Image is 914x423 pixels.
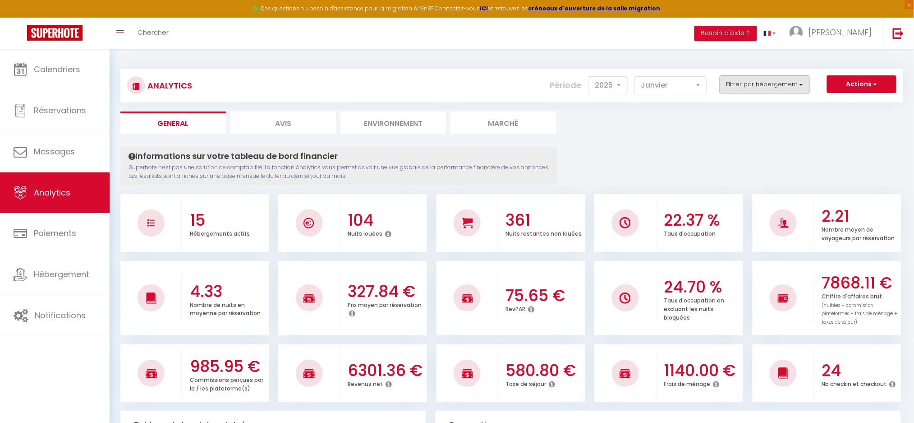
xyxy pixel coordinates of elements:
[34,187,70,198] span: Analytics
[822,378,887,388] p: Nb checkin et checkout
[506,211,583,230] h3: 361
[138,28,169,37] span: Chercher
[550,75,582,95] label: Période
[694,26,757,41] button: Besoin d'aide ?
[129,151,549,161] h4: Informations sur votre tableau de bord financier
[120,112,226,134] li: General
[506,286,583,305] h3: 75.65 €
[147,219,155,227] img: NO IMAGE
[664,378,710,388] p: Frais de ménage
[506,361,583,380] h3: 580.80 €
[190,357,267,376] h3: 985.95 €
[190,211,267,230] h3: 15
[34,64,80,75] span: Calendriers
[27,25,83,41] img: Super Booking
[34,146,75,157] span: Messages
[190,228,250,237] p: Hébergements actifs
[822,291,898,326] p: Chiffre d'affaires brut
[35,310,86,321] span: Notifications
[664,278,741,297] h3: 24.70 %
[230,112,336,134] li: Avis
[348,361,425,380] h3: 6301.36 €
[450,112,556,134] li: Marché
[190,299,261,317] p: Nombre de nuits en moyenne par réservation
[664,211,741,230] h3: 22.37 %
[664,295,724,321] p: Taux d'occupation en excluant les nuits bloquées
[790,26,803,39] img: ...
[340,112,446,134] li: Environnement
[34,269,89,280] span: Hébergement
[822,361,899,380] h3: 24
[506,378,547,388] p: Taxe de séjour
[190,282,267,301] h3: 4.33
[783,18,883,49] a: ... [PERSON_NAME]
[822,274,899,293] h3: 7868.11 €
[348,299,422,309] p: Prix moyen par réservation
[34,228,76,239] span: Paiements
[822,224,895,242] p: Nombre moyen de voyageurs par réservation
[664,228,716,237] p: Taux d'occupation
[809,27,872,38] span: [PERSON_NAME]
[34,105,86,116] span: Réservations
[348,282,425,301] h3: 327.84 €
[145,75,192,96] h3: Analytics
[348,378,383,388] p: Revenus net
[778,293,789,304] img: NO IMAGE
[893,28,904,39] img: logout
[822,207,899,226] h3: 2.21
[664,361,741,380] h3: 1140.00 €
[506,228,582,237] p: Nuits restantes non louées
[822,302,898,326] span: (nuitées + commission plateformes + frais de ménage + taxes de séjour)
[131,18,175,49] a: Chercher
[620,293,631,304] img: NO IMAGE
[348,228,382,237] p: Nuits louées
[190,374,263,392] p: Commissions perçues par la / les plateforme(s)
[129,163,549,181] p: Superhote n'est pas une solution de comptabilité. La fonction Analytics vous permet d'avoir une v...
[827,75,896,93] button: Actions
[528,5,661,12] a: créneaux d'ouverture de la salle migration
[720,75,810,93] button: Filtrer par hébergement
[480,5,488,12] a: ICI
[348,211,425,230] h3: 104
[506,303,526,313] p: RevPAR
[7,4,34,31] button: Ouvrir le widget de chat LiveChat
